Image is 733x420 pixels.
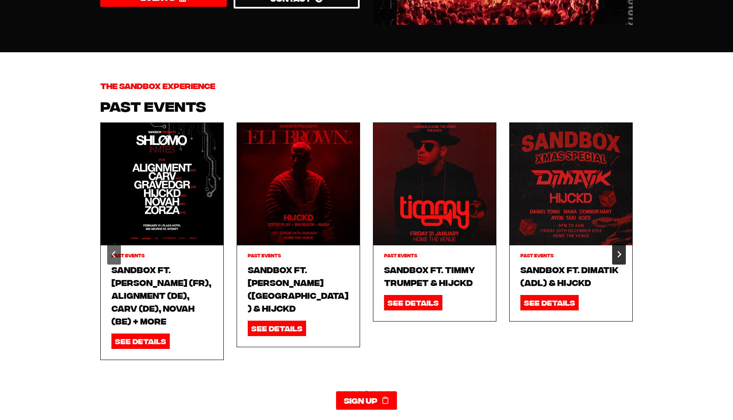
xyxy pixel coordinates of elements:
[344,394,378,407] span: Sign up
[100,122,633,385] div: Post Carousel
[384,295,442,310] a: SEE DETAILS
[373,123,496,245] a: Read More Sandbox ft. Timmy Trumpet & HIJCKD
[237,123,360,245] a: Read More Sandbox ft. Eli Brown (UK) & HIJCKD
[100,95,633,116] h1: PAST EVENTS
[520,295,579,310] a: SEE DETAILS
[101,123,223,245] a: Read More Sandbox ft. Shlomo (FR), Alignment (DE), Carv (DE), Novah (BE) + more
[373,122,496,385] div: %1$s of %2$s
[107,244,121,265] button: Previous slide
[237,122,360,385] div: %1$s of %2$s
[100,122,224,385] div: %1$s of %2$s
[510,123,632,245] a: Read More Sandbox ft. Dimatik (ADL) & HIJCKD
[509,122,633,385] div: %1$s of %2$s
[384,253,417,258] a: Past Events
[111,263,213,327] a: Sandbox ft. [PERSON_NAME] (FR), Alignment (DE), Carv (DE), Novah (BE) + more
[248,253,281,258] a: Past Events
[248,263,349,314] a: Sandbox ft. [PERSON_NAME] ([GEOGRAPHIC_DATA]) & HIJCKD
[520,263,622,289] a: Sandbox ft. Dimatik (ADL) & HIJCKD
[520,253,553,258] a: Past Events
[248,321,306,336] a: SEE DETAILS
[612,244,626,265] button: Next slide
[111,334,170,349] a: SEE DETAILS
[336,391,397,410] a: Sign up
[100,80,633,91] h6: THE SANDBOX EXPERIENCE
[384,263,485,289] a: Sandbox ft. Timmy Trumpet & HIJCKD
[111,253,144,258] a: Past Events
